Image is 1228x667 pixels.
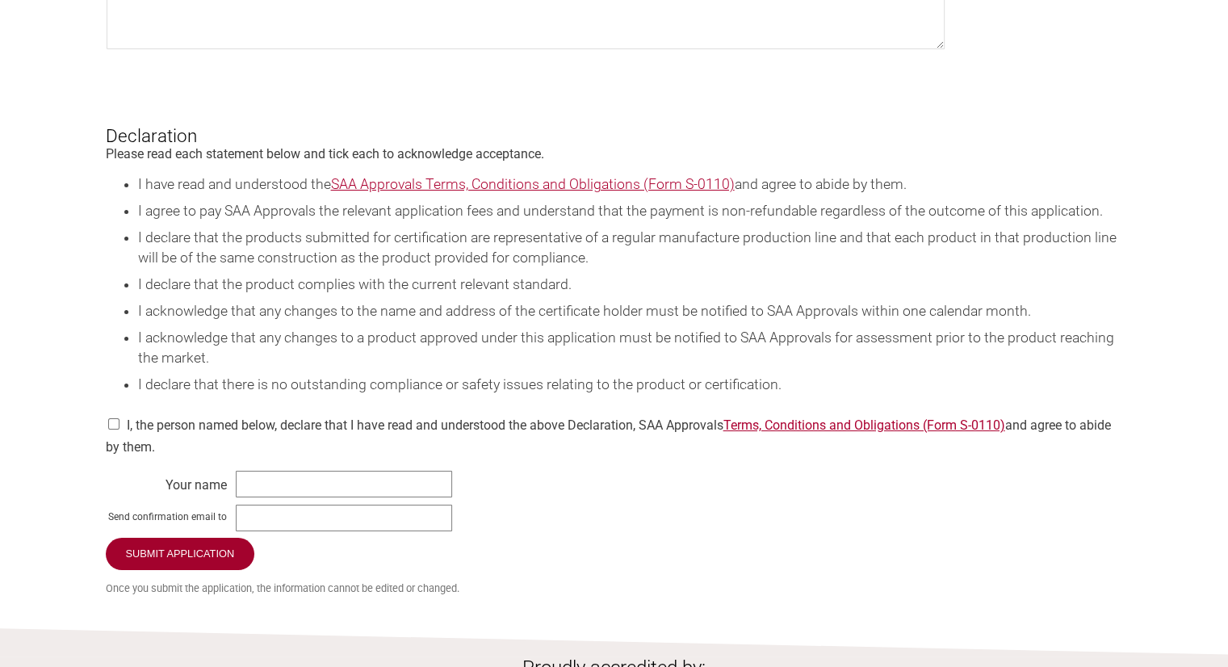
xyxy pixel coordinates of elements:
[106,582,1123,594] small: Once you submit the application, the information cannot be edited or changed.
[331,176,735,192] a: SAA Approvals Terms, Conditions and Obligations (Form S-0110)
[138,301,1123,321] li: I acknowledge that any changes to the name and address of the certificate holder must be notified...
[106,408,1123,455] div: I, the person named below, declare that I have read and understood the above Declaration, SAA App...
[138,228,1123,268] li: I declare that the products submitted for certification are representative of a regular manufactu...
[723,417,1005,433] a: Terms, Conditions and Obligations (Form S-0110)
[138,375,1123,395] li: I declare that there is no outstanding compliance or safety issues relating to the product or cer...
[106,538,255,570] input: Submit Application
[106,507,227,523] div: Send confirmation email to
[106,99,1123,147] h3: Declaration
[106,473,227,489] div: Your name
[138,275,1123,295] li: I declare that the product complies with the current relevant standard.
[138,201,1123,221] li: I agree to pay SAA Approvals the relevant application fees and understand that the payment is non...
[138,174,1123,195] li: I have read and understood the and agree to abide by them.
[138,328,1123,368] li: I acknowledge that any changes to a product approved under this application must be notified to S...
